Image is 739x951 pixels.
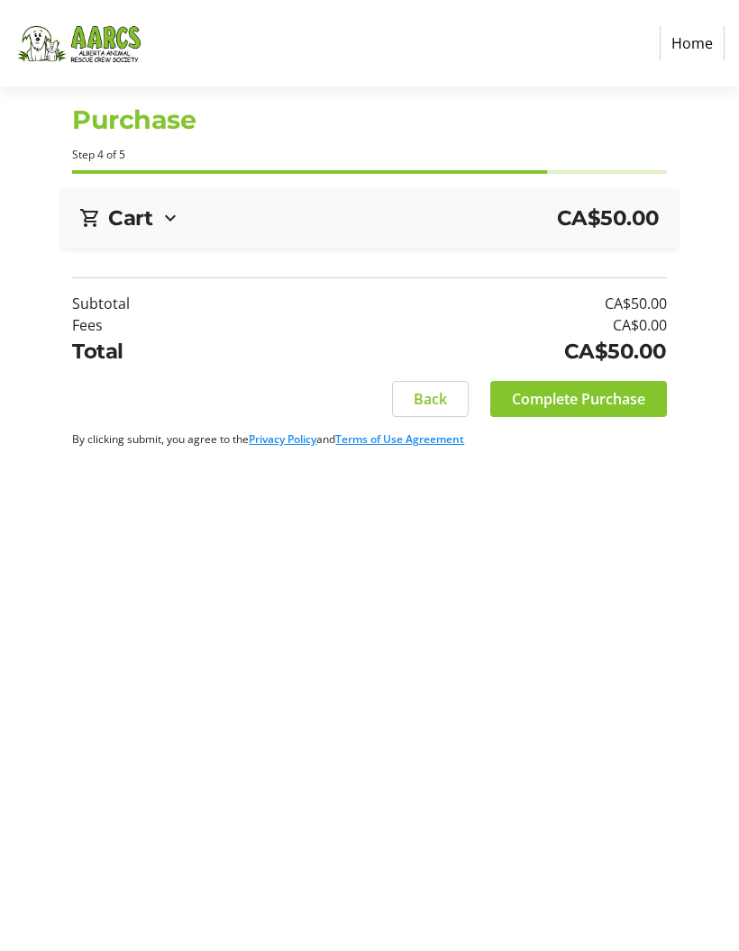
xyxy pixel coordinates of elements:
[660,26,725,60] a: Home
[392,381,469,417] button: Back
[72,336,286,367] td: Total
[72,431,666,448] p: By clicking submit, you agree to the and
[286,293,666,314] td: CA$50.00
[72,293,286,314] td: Subtotal
[490,381,667,417] button: Complete Purchase
[249,431,316,447] a: Privacy Policy
[512,388,645,410] span: Complete Purchase
[108,203,152,233] h2: Cart
[79,203,659,233] div: CartCA$50.00
[72,314,286,336] td: Fees
[557,203,660,233] span: CA$50.00
[14,7,142,79] img: Alberta Animal Rescue Crew Society's Logo
[335,431,464,447] a: Terms of Use Agreement
[72,147,666,163] div: Step 4 of 5
[286,314,666,336] td: CA$0.00
[286,336,666,367] td: CA$50.00
[414,388,447,410] span: Back
[72,101,666,140] h1: Purchase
